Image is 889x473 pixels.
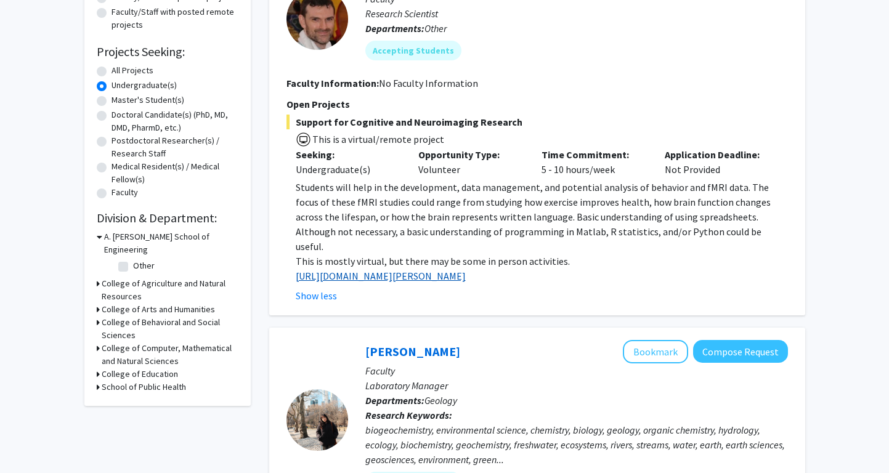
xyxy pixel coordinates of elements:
label: Faculty [112,186,138,199]
button: Add Ashley Mon to Bookmarks [623,340,688,363]
h2: Projects Seeking: [97,44,238,59]
label: All Projects [112,64,153,77]
b: Research Keywords: [365,409,452,421]
h3: School of Public Health [102,381,186,394]
p: Research Scientist [365,6,788,21]
b: Departments: [365,394,424,406]
span: Geology [424,394,457,406]
label: Medical Resident(s) / Medical Fellow(s) [112,160,238,186]
span: No Faculty Information [379,77,478,89]
iframe: Chat [9,418,52,464]
div: Undergraduate(s) [296,162,400,177]
div: Not Provided [656,147,779,177]
span: Students will help in the development, data management, and potential analysis of behavior and fM... [296,181,771,253]
h3: A. [PERSON_NAME] School of Engineering [104,230,238,256]
span: Support for Cognitive and Neuroimaging Research [286,115,788,129]
button: Compose Request to Ashley Mon [693,340,788,363]
div: Volunteer [409,147,532,177]
a: [URL][DOMAIN_NAME][PERSON_NAME] [296,270,466,282]
div: 5 - 10 hours/week [532,147,656,177]
p: Seeking: [296,147,400,162]
button: Show less [296,288,337,303]
label: Postdoctoral Researcher(s) / Research Staff [112,134,238,160]
label: Master's Student(s) [112,94,184,107]
b: Faculty Information: [286,77,379,89]
mat-chip: Accepting Students [365,41,461,60]
a: [PERSON_NAME] [365,344,460,359]
span: This is a virtual/remote project [311,133,444,145]
h3: College of Computer, Mathematical and Natural Sciences [102,342,238,368]
h2: Division & Department: [97,211,238,225]
p: Time Commitment: [542,147,646,162]
p: Opportunity Type: [418,147,523,162]
h3: College of Education [102,368,178,381]
label: Undergraduate(s) [112,79,177,92]
label: Faculty/Staff with posted remote projects [112,6,238,31]
label: Other [133,259,155,272]
h3: College of Behavioral and Social Sciences [102,316,238,342]
span: Other [424,22,447,34]
h3: College of Arts and Humanities [102,303,215,316]
div: biogeochemistry, environmental science, chemistry, biology, geology, organic chemistry, hydrology... [365,422,788,467]
h3: College of Agriculture and Natural Resources [102,277,238,303]
p: Faculty [365,363,788,378]
p: This is mostly virtual, but there may be some in person activities. [296,254,788,269]
b: Departments: [365,22,424,34]
p: Laboratory Manager [365,378,788,393]
p: Open Projects [286,97,788,111]
p: Application Deadline: [665,147,769,162]
label: Doctoral Candidate(s) (PhD, MD, DMD, PharmD, etc.) [112,108,238,134]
